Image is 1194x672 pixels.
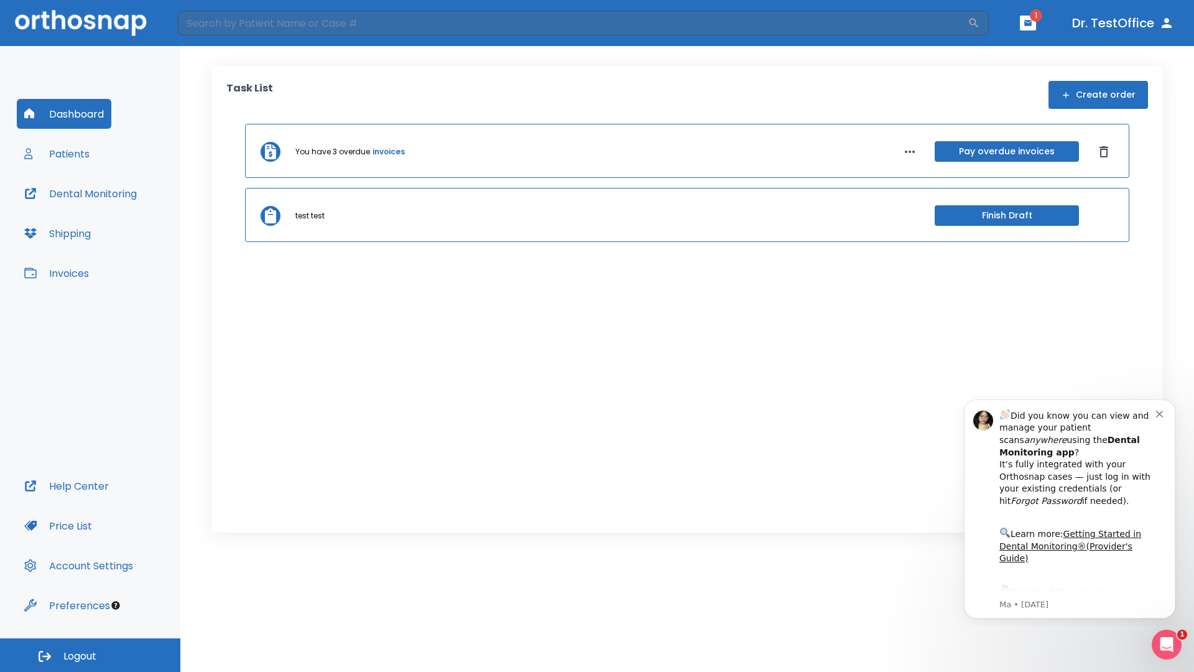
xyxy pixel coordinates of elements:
[945,388,1194,626] iframe: Intercom notifications message
[1030,9,1042,22] span: 1
[226,81,273,109] p: Task List
[54,211,211,222] p: Message from Ma, sent 7w ago
[110,600,121,611] div: Tooltip anchor
[373,146,405,157] a: invoices
[1094,142,1114,162] button: Dismiss
[17,258,96,288] button: Invoices
[211,19,221,29] button: Dismiss notification
[17,471,116,501] button: Help Center
[295,210,325,222] p: test test
[935,141,1079,162] button: Pay overdue invoices
[17,218,98,248] button: Shipping
[63,650,96,663] span: Logout
[1152,630,1182,660] iframe: Intercom live chat
[54,198,165,221] a: App Store
[17,179,144,208] button: Dental Monitoring
[17,99,111,129] button: Dashboard
[935,205,1079,226] button: Finish Draft
[17,139,97,169] button: Patients
[295,146,370,157] p: You have 3 overdue
[1048,81,1148,109] button: Create order
[15,10,147,35] img: Orthosnap
[1067,12,1179,34] button: Dr. TestOffice
[1177,630,1187,640] span: 1
[17,551,141,581] button: Account Settings
[17,590,118,620] button: Preferences
[17,511,99,541] button: Price List
[54,195,211,259] div: Download the app: | ​ Let us know if you need help getting started!
[178,11,968,35] input: Search by Patient Name or Case #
